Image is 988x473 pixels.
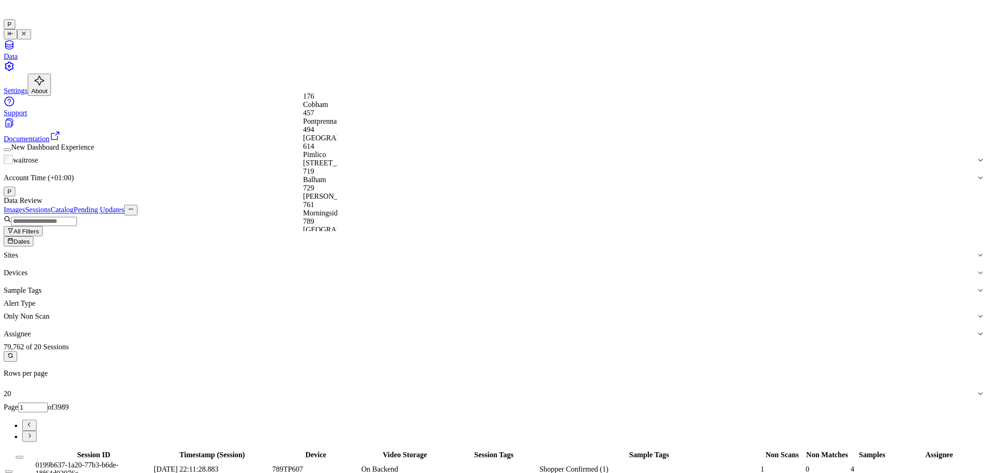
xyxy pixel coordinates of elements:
[760,450,804,460] th: Non Scans
[4,19,15,29] button: P
[28,74,51,96] button: About
[5,470,13,473] button: Select row
[303,159,337,167] div: [STREET_ADDRESS]
[303,167,337,184] div: 719 Balham
[16,456,23,459] button: Select all
[4,403,18,411] span: Page
[4,29,17,39] button: Toggle Navigation
[153,450,271,460] th: Timestamp (Session)
[22,420,37,431] button: Go to previous page
[303,92,337,109] div: 176 Cobham
[4,369,984,378] p: Rows per page
[806,465,809,473] span: 0
[850,450,894,460] th: Samples
[4,143,984,151] div: New Dashboard Experience
[4,236,33,246] button: Dates
[4,420,984,442] nav: pagination
[35,450,152,460] th: Session ID
[4,196,984,205] div: Data Review
[4,61,984,95] a: Settings
[303,109,337,126] div: 457 Pontprennau
[7,21,12,28] span: P
[4,226,43,236] button: All Filters
[4,117,984,143] a: Documentation
[450,450,538,460] th: Session Tags
[761,465,764,473] span: 1
[4,206,25,214] a: Images
[154,465,219,473] span: [DATE] 22:11:28.883
[4,39,984,60] a: Data
[50,206,74,214] a: Catalog
[540,465,609,473] span: Shopper Confirmed (1)
[22,431,37,442] button: Go to next page
[303,184,337,201] div: 729 [PERSON_NAME]
[303,126,337,142] div: 494 [GEOGRAPHIC_DATA]
[303,217,337,234] div: 789 [GEOGRAPHIC_DATA]
[17,29,31,39] button: Toggle Navigation
[303,142,337,159] div: 614 Pimlico
[4,299,35,307] label: Alert Type
[303,201,337,217] div: 761 Morningside
[7,188,12,195] span: P
[4,187,15,196] button: P
[74,206,124,214] a: Pending Updates
[4,343,69,351] span: 79,762 of 20 Sessions
[4,96,984,117] a: Support
[851,465,855,473] span: 4
[539,450,760,460] th: Sample Tags
[361,450,449,460] th: Video Storage
[895,450,983,460] th: Assignee
[805,450,849,460] th: Non Matches
[48,403,69,411] span: of 3989
[13,238,30,245] span: Dates
[25,206,50,214] a: Sessions
[272,450,360,460] th: Device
